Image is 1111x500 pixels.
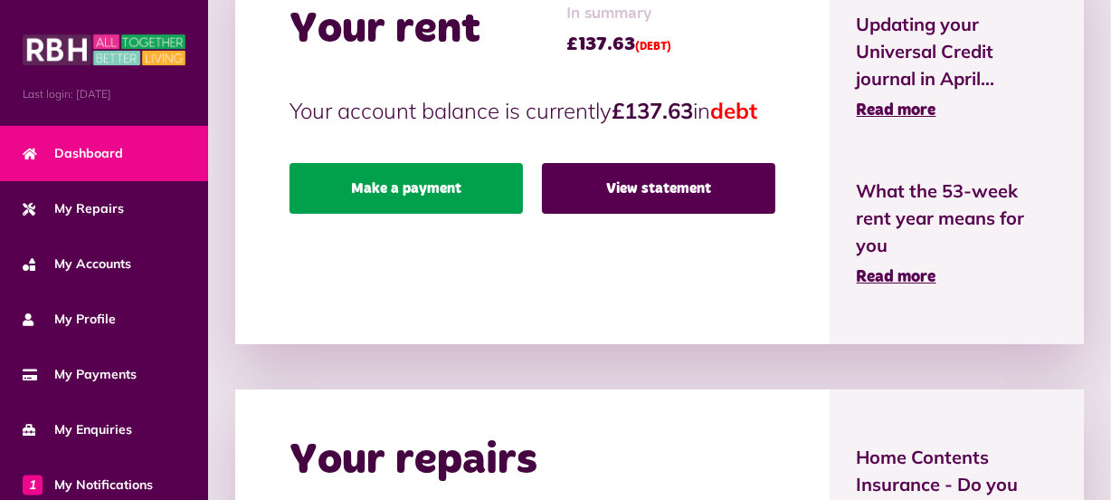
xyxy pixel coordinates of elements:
[857,102,936,119] span: Read more
[290,435,537,487] h2: Your repairs
[612,97,693,124] strong: £137.63
[23,365,137,384] span: My Payments
[23,86,185,102] span: Last login: [DATE]
[23,310,116,329] span: My Profile
[290,94,775,127] p: Your account balance is currently in
[23,255,131,274] span: My Accounts
[710,97,757,124] span: debt
[290,4,480,56] h2: Your rent
[23,420,132,439] span: My Enquiries
[23,476,153,495] span: My Notifications
[542,163,775,214] a: View statement
[23,475,43,495] span: 1
[857,178,1057,290] a: What the 53-week rent year means for you Read more
[23,32,185,68] img: MyRBH
[23,144,123,163] span: Dashboard
[290,163,523,214] a: Make a payment
[857,11,1057,123] a: Updating your Universal Credit journal in April... Read more
[857,178,1057,259] span: What the 53-week rent year means for you
[857,11,1057,92] span: Updating your Universal Credit journal in April...
[635,42,671,53] span: (DEBT)
[23,199,124,218] span: My Repairs
[566,2,671,26] span: In summary
[566,31,671,58] span: £137.63
[857,269,936,285] span: Read more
